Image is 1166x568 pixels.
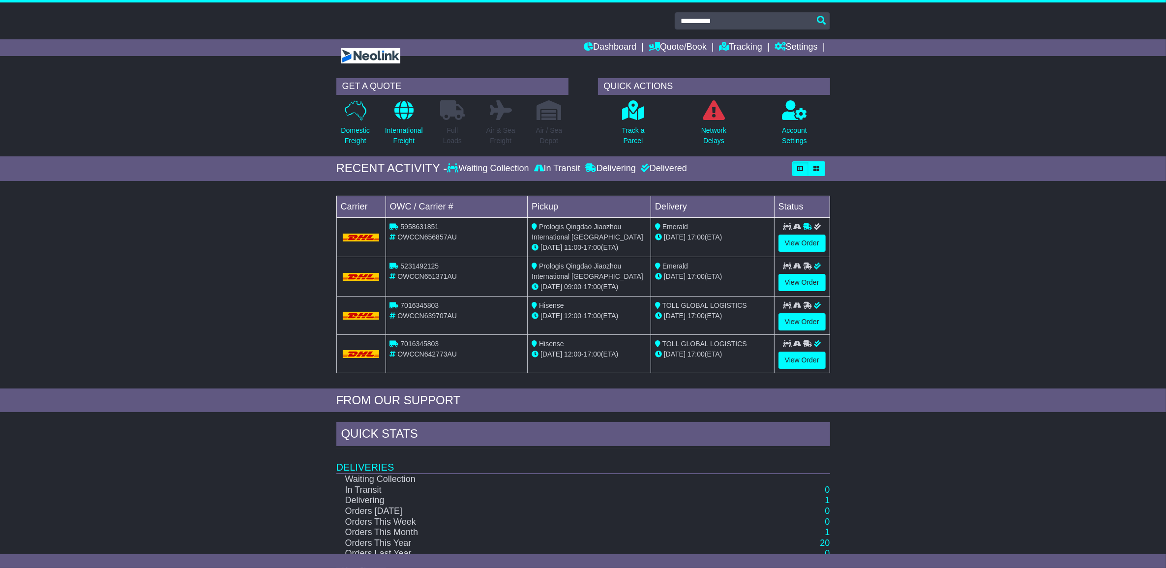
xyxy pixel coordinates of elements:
[447,163,531,174] div: Waiting Collection
[336,517,739,528] td: Orders This Week
[622,125,644,146] p: Track a Parcel
[564,283,581,291] span: 09:00
[655,311,770,321] div: (ETA)
[778,235,826,252] a: View Order
[655,349,770,359] div: (ETA)
[664,350,686,358] span: [DATE]
[336,422,830,448] div: Quick Stats
[341,125,369,146] p: Domestic Freight
[336,474,739,485] td: Waiting Collection
[336,538,739,549] td: Orders This Year
[584,39,636,56] a: Dashboard
[336,196,386,217] td: Carrier
[336,506,739,517] td: Orders [DATE]
[400,223,439,231] span: 5958631851
[532,242,647,253] div: - (ETA)
[778,274,826,291] a: View Order
[662,340,747,348] span: TOLL GLOBAL LOGISTICS
[688,233,705,241] span: 17:00
[397,233,457,241] span: OWCCN656857AU
[583,163,638,174] div: Delivering
[336,161,448,176] div: RECENT ACTIVITY -
[598,78,830,95] div: QUICK ACTIONS
[397,312,457,320] span: OWCCN639707AU
[662,262,688,270] span: Emerald
[688,312,705,320] span: 17:00
[336,527,739,538] td: Orders This Month
[397,272,457,280] span: OWCCN651371AU
[825,517,830,527] a: 0
[825,527,830,537] a: 1
[336,548,739,559] td: Orders Last Year
[584,283,601,291] span: 17:00
[336,495,739,506] td: Delivering
[486,125,515,146] p: Air & Sea Freight
[385,100,423,151] a: InternationalFreight
[564,312,581,320] span: 12:00
[400,262,439,270] span: 5231492125
[540,312,562,320] span: [DATE]
[336,393,830,408] div: FROM OUR SUPPORT
[336,485,739,496] td: In Transit
[664,272,686,280] span: [DATE]
[655,271,770,282] div: (ETA)
[688,272,705,280] span: 17:00
[621,100,645,151] a: Track aParcel
[701,125,726,146] p: Network Delays
[662,301,747,309] span: TOLL GLOBAL LOGISTICS
[400,301,439,309] span: 7016345803
[778,313,826,330] a: View Order
[649,39,707,56] a: Quote/Book
[781,100,807,151] a: AccountSettings
[539,340,564,348] span: Hisense
[336,78,568,95] div: GET A QUOTE
[540,243,562,251] span: [DATE]
[564,350,581,358] span: 12:00
[400,340,439,348] span: 7016345803
[343,234,380,241] img: DHL.png
[701,100,727,151] a: NetworkDelays
[638,163,687,174] div: Delivered
[775,39,818,56] a: Settings
[532,223,643,241] span: Prologis Qingdao Jiaozhou International [GEOGRAPHIC_DATA]
[688,350,705,358] span: 17:00
[662,223,688,231] span: Emerald
[343,350,380,358] img: DHL.png
[532,349,647,359] div: - (ETA)
[825,548,830,558] a: 0
[655,232,770,242] div: (ETA)
[774,196,830,217] td: Status
[528,196,651,217] td: Pickup
[782,125,807,146] p: Account Settings
[778,352,826,369] a: View Order
[825,485,830,495] a: 0
[386,196,528,217] td: OWC / Carrier #
[540,350,562,358] span: [DATE]
[584,243,601,251] span: 17:00
[664,233,686,241] span: [DATE]
[539,301,564,309] span: Hisense
[532,163,583,174] div: In Transit
[825,495,830,505] a: 1
[343,273,380,281] img: DHL.png
[664,312,686,320] span: [DATE]
[340,100,370,151] a: DomesticFreight
[584,350,601,358] span: 17:00
[719,39,762,56] a: Tracking
[440,125,465,146] p: Full Loads
[536,125,563,146] p: Air / Sea Depot
[336,448,830,474] td: Deliveries
[651,196,774,217] td: Delivery
[564,243,581,251] span: 11:00
[540,283,562,291] span: [DATE]
[584,312,601,320] span: 17:00
[385,125,423,146] p: International Freight
[532,282,647,292] div: - (ETA)
[397,350,457,358] span: OWCCN642773AU
[820,538,830,548] a: 20
[825,506,830,516] a: 0
[532,311,647,321] div: - (ETA)
[343,312,380,320] img: DHL.png
[532,262,643,280] span: Prologis Qingdao Jiaozhou International [GEOGRAPHIC_DATA]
